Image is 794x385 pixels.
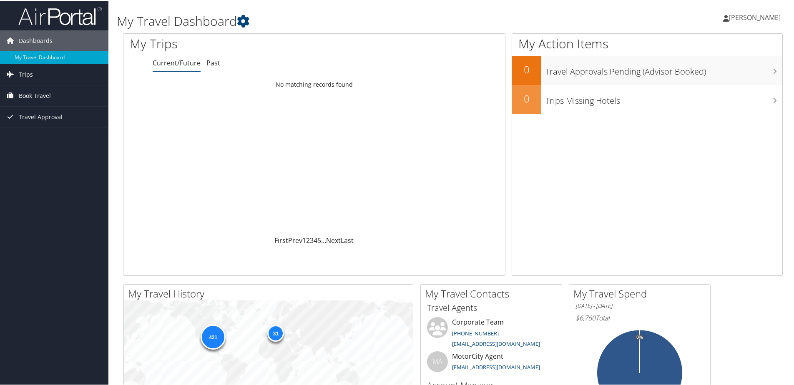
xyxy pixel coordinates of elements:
h2: My Travel History [128,286,413,300]
a: Next [326,235,341,244]
h6: [DATE] - [DATE] [575,301,704,309]
div: MA [427,350,448,371]
span: Trips [19,63,33,84]
a: 0Trips Missing Hotels [512,84,782,113]
h2: 0 [512,62,541,76]
li: Corporate Team [423,316,560,350]
a: Last [341,235,354,244]
li: MotorCity Agent [423,350,560,377]
a: Prev [288,235,302,244]
h2: My Travel Contacts [425,286,562,300]
a: [PHONE_NUMBER] [452,329,499,336]
a: First [274,235,288,244]
span: Travel Approval [19,106,63,127]
h3: Trips Missing Hotels [545,90,782,106]
h3: Travel Approvals Pending (Advisor Booked) [545,61,782,77]
img: airportal-logo.png [18,5,102,25]
a: 3 [310,235,314,244]
a: Past [206,57,220,67]
span: [PERSON_NAME] [729,12,781,21]
span: … [321,235,326,244]
a: 5 [317,235,321,244]
a: Current/Future [153,57,201,67]
a: 0Travel Approvals Pending (Advisor Booked) [512,55,782,84]
a: [PERSON_NAME] [723,4,789,29]
div: 31 [267,324,284,341]
h2: My Travel Spend [573,286,710,300]
span: Book Travel [19,85,51,105]
h2: 0 [512,91,541,105]
h1: My Trips [130,34,340,52]
tspan: 0% [636,334,643,339]
a: 1 [302,235,306,244]
span: $6,760 [575,312,595,322]
span: Dashboards [19,30,53,50]
h3: Travel Agents [427,301,555,313]
h1: My Action Items [512,34,782,52]
div: 421 [201,324,226,349]
a: 4 [314,235,317,244]
td: No matching records found [123,76,505,91]
a: 2 [306,235,310,244]
h6: Total [575,312,704,322]
a: [EMAIL_ADDRESS][DOMAIN_NAME] [452,339,540,347]
h1: My Travel Dashboard [117,12,565,29]
a: [EMAIL_ADDRESS][DOMAIN_NAME] [452,362,540,370]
